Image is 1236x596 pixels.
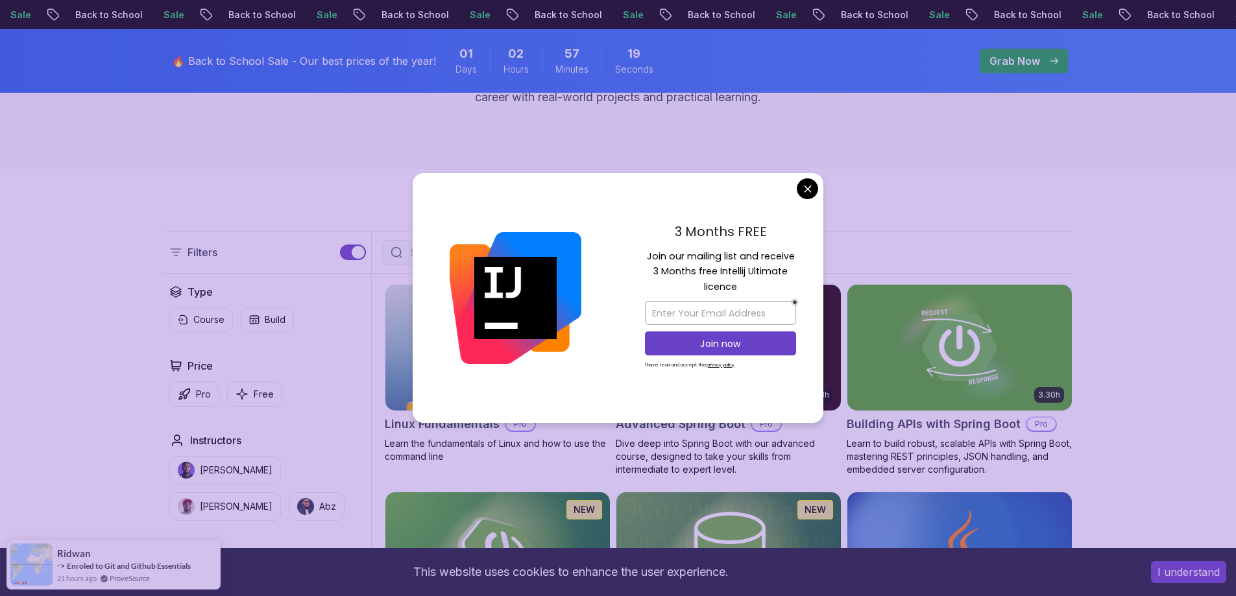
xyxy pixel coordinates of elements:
[616,415,745,433] h2: Advanced Spring Boot
[169,381,219,407] button: Pro
[1027,418,1056,431] p: Pro
[301,8,343,21] p: Sale
[1038,390,1060,400] p: 3.30h
[978,8,1067,21] p: Back to School
[555,63,588,76] span: Minutes
[385,285,610,411] img: Linux Fundamentals card
[172,53,436,69] p: 🔥 Back to School Sale - Our best prices of the year!
[503,63,529,76] span: Hours
[110,573,150,584] a: ProveSource
[196,388,211,401] p: Pro
[289,492,345,521] button: instructor imgAbz
[615,63,653,76] span: Seconds
[169,492,281,521] button: instructor img[PERSON_NAME]
[914,8,955,21] p: Sale
[10,543,53,586] img: provesource social proof notification image
[805,503,826,516] p: NEW
[508,45,524,63] span: 2 Hours
[254,388,274,401] p: Free
[1151,561,1226,583] button: Accept cookies
[366,8,454,21] p: Back to School
[57,548,91,559] span: ridwan
[519,8,607,21] p: Back to School
[760,8,802,21] p: Sale
[385,437,611,463] p: Learn the fundamentals of Linux and how to use the command line
[564,45,579,63] span: 57 Minutes
[178,462,195,479] img: instructor img
[227,381,282,407] button: Free
[297,498,314,515] img: instructor img
[190,433,241,448] h2: Instructors
[188,358,213,374] h2: Price
[265,313,285,326] p: Build
[148,8,189,21] p: Sale
[847,285,1072,411] img: Building APIs with Spring Boot card
[752,418,781,431] p: Pro
[989,53,1040,69] p: Grab Now
[60,8,148,21] p: Back to School
[1067,8,1108,21] p: Sale
[825,8,914,21] p: Back to School
[672,8,760,21] p: Back to School
[57,560,66,571] span: ->
[178,498,195,515] img: instructor img
[188,244,217,260] p: Filters
[607,8,649,21] p: Sale
[847,437,1072,476] p: Learn to build robust, scalable APIs with Spring Boot, mastering REST principles, JSON handling, ...
[169,456,281,484] button: instructor img[PERSON_NAME]
[241,307,294,332] button: Build
[455,63,477,76] span: Days
[407,246,685,259] input: Search Java, React, Spring boot ...
[1132,8,1220,21] p: Back to School
[385,284,611,463] a: Linux Fundamentals card6.00hLinux FundamentalsProLearn the fundamentals of Linux and how to use t...
[193,313,224,326] p: Course
[454,8,496,21] p: Sale
[616,437,842,476] p: Dive deep into Spring Boot with our advanced course, designed to take your skills from intermedia...
[57,573,97,584] span: 21 hours ago
[10,558,1132,586] div: This website uses cookies to enhance the user experience.
[200,500,273,513] p: [PERSON_NAME]
[385,415,500,433] h2: Linux Fundamentals
[67,561,191,571] a: Enroled to Git and Github Essentials
[188,284,213,300] h2: Type
[169,307,233,332] button: Course
[574,503,595,516] p: NEW
[319,500,336,513] p: Abz
[459,45,473,63] span: 1 Days
[627,45,640,63] span: 19 Seconds
[847,415,1021,433] h2: Building APIs with Spring Boot
[847,284,1072,476] a: Building APIs with Spring Boot card3.30hBuilding APIs with Spring BootProLearn to build robust, s...
[506,418,535,431] p: Pro
[200,464,273,477] p: [PERSON_NAME]
[213,8,301,21] p: Back to School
